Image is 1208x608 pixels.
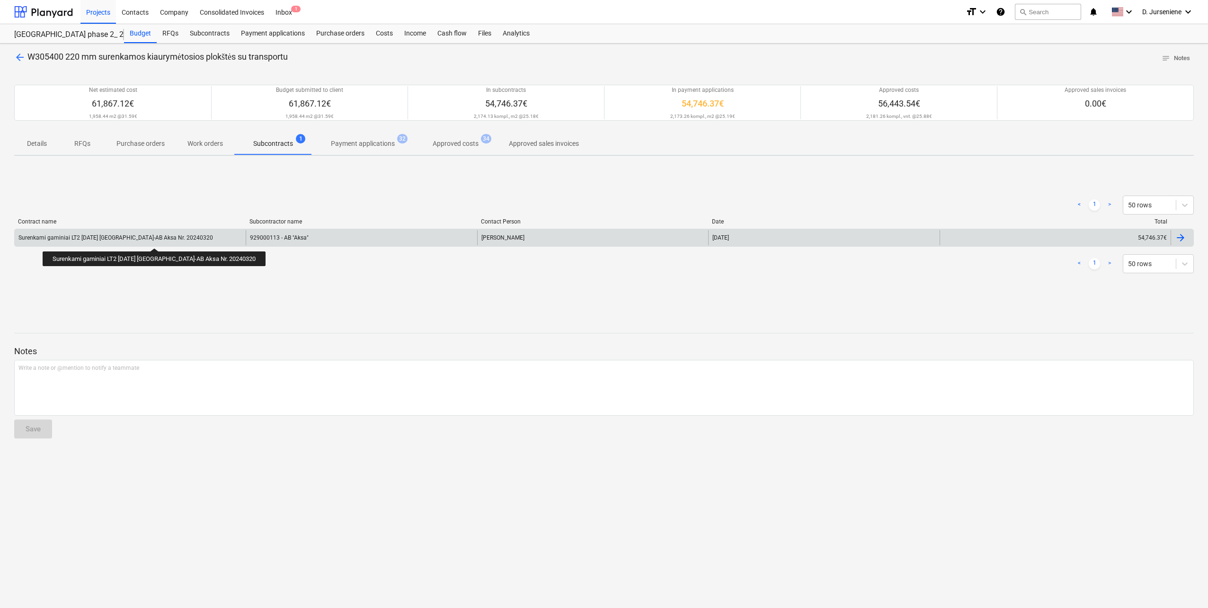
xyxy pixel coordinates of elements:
span: 61,867.12€ [92,98,134,108]
a: Previous page [1074,258,1085,269]
i: notifications [1089,6,1098,18]
a: Previous page [1074,199,1085,211]
i: Knowledge base [996,6,1005,18]
span: 54,746.37€ [485,98,527,108]
div: Subcontractor name [249,218,473,225]
i: keyboard_arrow_down [1123,6,1135,18]
p: Subcontracts [253,139,293,149]
span: 1 [296,134,305,143]
p: Payment applications [331,139,395,149]
p: In subcontracts [486,86,526,94]
a: Cash flow [432,24,472,43]
p: Approved costs [879,86,919,94]
span: 54,746.37€ [682,98,724,108]
span: W305400 220 mm surenkamos kiaurymėtosios plokštės su transportu [27,52,288,62]
span: 61,867.12€ [289,98,331,108]
span: 0.00€ [1085,98,1106,108]
span: 1 [291,6,301,12]
p: Approved costs [433,139,479,149]
span: 56,443.54€ [878,98,920,108]
i: keyboard_arrow_down [977,6,988,18]
div: Contact Person [481,218,705,225]
a: Files [472,24,497,43]
p: Details [26,139,48,149]
i: format_size [966,6,977,18]
p: 1,958.44 m2 @ 31.59€ [89,113,137,119]
a: Next page [1104,258,1115,269]
p: Budget submitted to client [276,86,343,94]
p: Work orders [187,139,223,149]
p: In payment applications [672,86,734,94]
div: Contract name [18,218,242,225]
span: search [1019,8,1027,16]
div: Surenkami gaminiai LT2 [DATE] [GEOGRAPHIC_DATA]-AB Aksa Nr. 20240320 [18,234,213,241]
div: Date [712,218,936,225]
p: 2,181.26 kompl., vnt. @ 25.88€ [866,113,932,119]
div: [GEOGRAPHIC_DATA] phase 2_ 2901842/2901884 [14,30,113,40]
span: notes [1162,54,1170,63]
a: Next page [1104,199,1115,211]
iframe: Chat Widget [1161,563,1208,608]
p: Approved sales invoices [1065,86,1126,94]
a: Page 1 is your current page [1089,199,1100,211]
p: 2,173.26 kompl., m2 @ 25.19€ [670,113,735,119]
div: 54,746.37€ [940,230,1171,245]
span: arrow_back [14,52,26,63]
p: 1,958.44 m2 @ 31.59€ [285,113,334,119]
i: keyboard_arrow_down [1182,6,1194,18]
button: Notes [1158,51,1194,66]
span: D. Jurseniene [1142,8,1181,16]
span: 34 [481,134,491,143]
a: Purchase orders [311,24,370,43]
p: Net estimated cost [89,86,137,94]
div: Total [943,218,1167,225]
a: RFQs [157,24,184,43]
div: [PERSON_NAME] [477,230,708,245]
div: [DATE] [712,234,729,241]
p: Purchase orders [116,139,165,149]
a: Budget [124,24,157,43]
p: Notes [14,346,1194,357]
a: Page 1 is your current page [1089,258,1100,269]
span: 32 [397,134,408,143]
span: Notes [1162,53,1190,64]
div: 929000113 - AB "Aksa" [246,230,477,245]
p: Approved sales invoices [509,139,579,149]
a: Costs [370,24,399,43]
a: Analytics [497,24,535,43]
a: Payment applications [235,24,311,43]
a: Income [399,24,432,43]
p: RFQs [71,139,94,149]
a: Subcontracts [184,24,235,43]
button: Search [1015,4,1081,20]
p: 2,174.13 kompl., m2 @ 25.18€ [474,113,539,119]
